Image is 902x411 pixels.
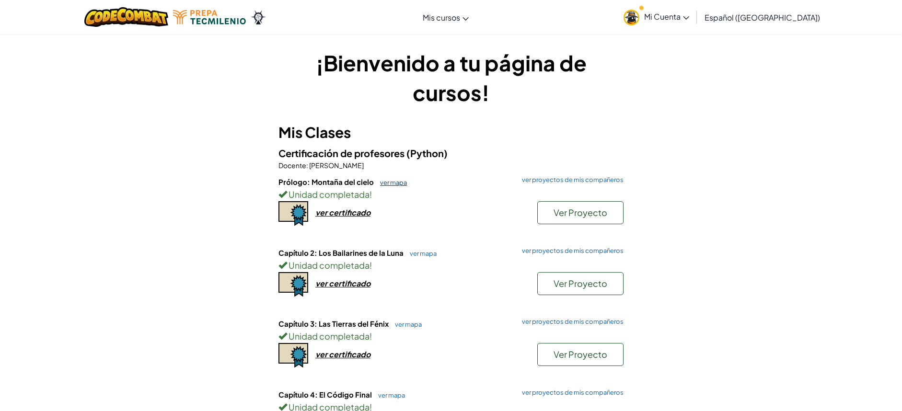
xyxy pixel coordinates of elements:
div: ver certificado [315,349,370,359]
div: ver certificado [315,207,370,217]
a: ver certificado [278,278,370,288]
button: Ver Proyecto [537,272,624,295]
a: ver mapa [390,320,422,328]
a: ver proyectos de mis compañeros [517,248,624,254]
img: Ozaria [251,10,266,24]
span: Docente [278,161,306,170]
span: Español ([GEOGRAPHIC_DATA]) [705,12,820,23]
a: ver mapa [373,391,405,399]
a: ver proyectos de mis compañeros [517,177,624,183]
a: ver proyectos de mis compañeros [517,389,624,396]
button: Ver Proyecto [537,201,624,224]
a: ver certificado [278,349,370,359]
img: Tecmilenio logo [173,10,246,24]
span: Unidad completada [287,331,370,342]
span: Ver Proyecto [554,207,607,218]
span: Unidad completada [287,260,370,271]
span: Capítulo 4: El Código Final [278,390,373,399]
a: ver mapa [405,250,437,257]
h3: Mis Clases [278,122,624,143]
span: Mi Cuenta [644,11,689,22]
a: ver certificado [278,207,370,217]
span: Capítulo 3: Las Tierras del Fénix [278,319,390,328]
button: Ver Proyecto [537,343,624,366]
span: (Python) [406,147,448,159]
img: certificate-icon.png [278,201,308,226]
span: Ver Proyecto [554,278,607,289]
img: avatar [624,10,639,25]
img: CodeCombat logo [84,7,168,27]
h1: ¡Bienvenido a tu página de cursos! [278,48,624,107]
a: Mi Cuenta [619,2,694,32]
span: [PERSON_NAME] [308,161,364,170]
span: Capítulo 2: Los Bailarines de la Luna [278,248,405,257]
img: certificate-icon.png [278,272,308,297]
span: Unidad completada [287,189,370,200]
div: ver certificado [315,278,370,288]
a: ver mapa [375,179,407,186]
span: Certificación de profesores [278,147,406,159]
span: : [306,161,308,170]
span: ! [370,260,372,271]
span: ! [370,331,372,342]
img: certificate-icon.png [278,343,308,368]
span: Prólogo: Montaña del cielo [278,177,375,186]
span: Mis cursos [423,12,460,23]
a: ver proyectos de mis compañeros [517,319,624,325]
span: Ver Proyecto [554,349,607,360]
span: ! [370,189,372,200]
a: Mis cursos [418,4,474,30]
a: Español ([GEOGRAPHIC_DATA]) [700,4,825,30]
